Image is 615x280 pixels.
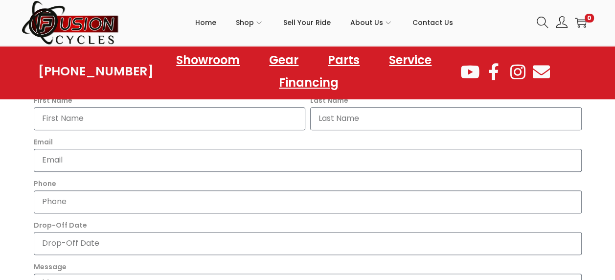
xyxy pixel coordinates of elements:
[34,93,72,107] label: First Name
[34,218,87,232] label: Drop-Off Date
[154,49,459,94] nav: Menu
[269,71,348,94] a: Financing
[34,135,53,149] label: Email
[34,260,67,274] label: Message
[195,0,216,45] a: Home
[412,0,453,45] a: Contact Us
[195,10,216,35] span: Home
[283,10,331,35] span: Sell Your Ride
[166,49,250,71] a: Showroom
[34,107,305,130] input: First Name
[259,49,308,71] a: Gear
[38,65,154,78] a: [PHONE_NUMBER]
[119,0,529,45] nav: Primary navigation
[379,49,441,71] a: Service
[310,107,582,130] input: Last Name
[283,0,331,45] a: Sell Your Ride
[34,190,582,213] input: Only numbers and phone characters (#, -, *, etc) are accepted.
[310,93,348,107] label: Last Name
[318,49,369,71] a: Parts
[575,17,587,28] a: 0
[412,10,453,35] span: Contact Us
[34,149,582,172] input: Email
[34,177,56,190] label: Phone
[350,10,383,35] span: About Us
[350,0,393,45] a: About Us
[34,232,582,255] input: Drop-Off Date
[236,0,264,45] a: Shop
[236,10,254,35] span: Shop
